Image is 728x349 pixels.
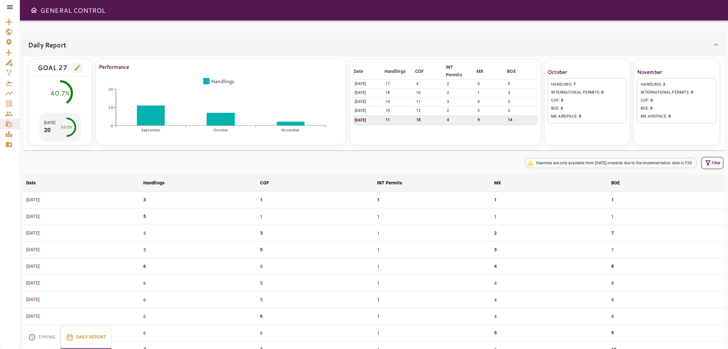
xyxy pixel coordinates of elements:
[26,179,36,187] div: Date
[611,197,613,203] p: 1
[384,80,414,89] td: 17
[579,114,581,119] span: 0
[445,80,476,89] td: 2
[611,179,620,187] div: BOE
[476,80,506,89] td: 0
[140,275,257,291] td: 6
[551,105,623,112] span: BOE :
[494,197,497,203] p: 1
[494,230,497,237] p: 2
[374,258,491,275] td: 1
[211,78,234,85] tspan: Handlings
[51,88,69,98] div: 40.7%
[415,67,424,75] div: COF
[377,179,402,187] div: INT Permits
[26,313,137,320] p: [DATE]
[26,296,137,303] p: [DATE]
[384,97,414,106] td: 14
[669,114,671,119] span: 0
[506,115,537,125] td: 14
[506,97,537,106] td: 5
[551,113,623,120] span: MX AIRSPACE :
[257,258,374,275] td: 5
[108,105,113,110] tspan: 10
[476,89,506,97] td: 1
[640,89,713,96] span: INTERNATIONAL PERMITS :
[377,197,380,203] p: 1
[494,179,509,187] span: MX
[611,330,613,336] p: 9
[61,124,72,130] div: 50.0%
[640,97,713,104] span: COF :
[374,291,491,308] td: 1
[260,246,263,253] p: 5
[494,263,497,270] p: 4
[637,67,716,76] h6: November
[532,160,697,166] span: Searches are only available from [DATE] onwards due to the implementation date in FSS.
[44,126,56,134] p: 20
[506,80,537,89] td: 0
[143,179,173,187] span: Handlings
[608,275,725,291] td: 8
[608,208,725,225] td: 1
[491,208,608,225] td: 1
[663,82,665,87] span: 2
[374,208,491,225] td: 1
[691,90,693,95] span: 0
[354,67,364,75] div: Date
[650,98,653,103] span: 0
[415,97,445,106] td: 11
[384,106,414,115] td: 10
[374,325,491,341] td: 1
[143,263,146,270] p: 6
[353,97,384,106] td: [DATE]
[260,179,277,187] span: COF
[608,308,725,325] td: 8
[574,82,576,87] span: 7
[141,128,161,133] tspan: September
[446,63,475,79] span: INT Permits
[611,263,613,270] p: 8
[415,80,445,89] td: 4
[640,105,713,112] span: BOE :
[26,230,137,237] p: [DATE]
[281,128,300,133] tspan: November
[491,275,608,291] td: 4
[354,67,372,75] span: Date
[353,80,384,89] td: [DATE]
[551,81,623,88] span: HANDLING :
[608,291,725,308] td: 8
[257,291,374,308] td: 5
[415,89,445,97] td: 10
[445,106,476,115] td: 2
[111,123,113,128] tspan: 0
[507,67,516,75] div: BOE
[384,115,414,125] td: 11
[257,275,374,291] td: 5
[491,308,608,325] td: 4
[384,67,405,75] div: Handlings
[26,197,137,203] p: [DATE]
[140,325,257,341] td: 6
[99,62,343,71] h6: Performance
[476,106,506,115] td: 3
[143,213,146,220] p: 5
[353,106,384,115] td: [DATE]
[476,115,506,125] td: 9
[140,291,257,308] td: 6
[23,326,60,349] button: Timing
[611,179,628,187] span: BOE
[548,67,627,76] h6: October
[445,89,476,97] td: 2
[260,230,263,237] p: 3
[213,128,228,133] tspan: October
[353,89,384,97] td: [DATE]
[701,157,723,169] button: Filter
[506,89,537,97] td: 4
[551,89,623,96] span: INTERNATIONAL PERMITS :
[640,113,713,120] span: MX AIRSPACE :
[23,326,112,349] div: basic tabs example
[140,308,257,325] td: 6
[611,230,613,237] p: 7
[494,179,501,187] div: MX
